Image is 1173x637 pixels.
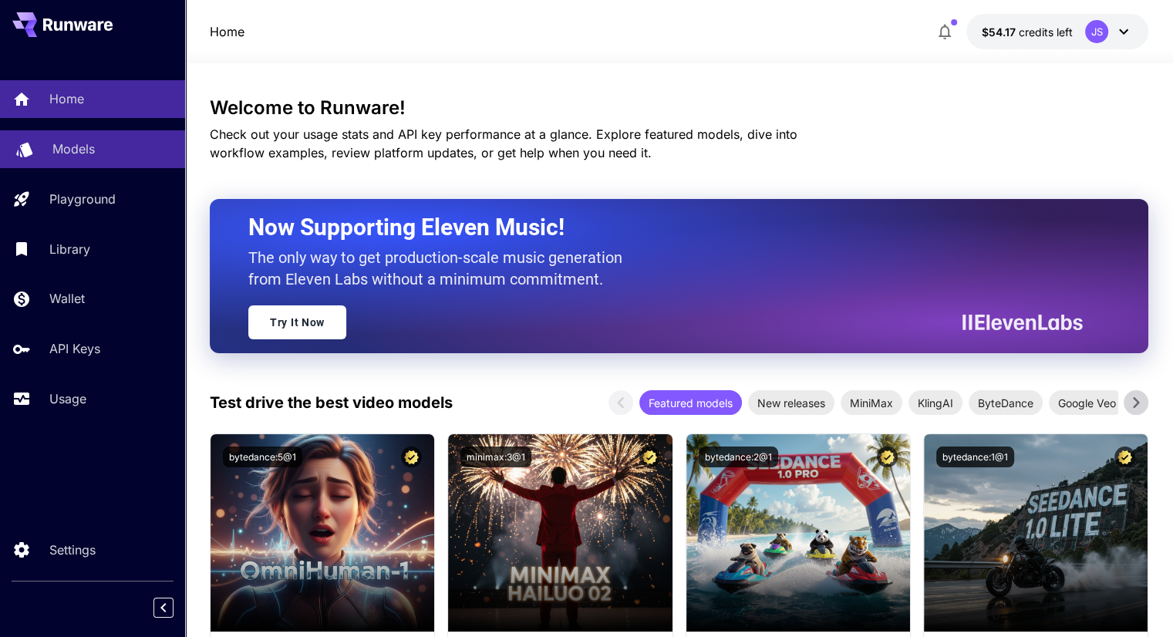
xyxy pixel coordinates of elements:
[748,395,834,411] span: New releases
[153,598,174,618] button: Collapse sidebar
[1049,390,1125,415] div: Google Veo
[210,97,1148,119] h3: Welcome to Runware!
[248,305,346,339] a: Try It Now
[969,390,1043,415] div: ByteDance
[982,24,1073,40] div: $54.1713
[210,22,244,41] nav: breadcrumb
[966,14,1148,49] button: $54.1713JS
[211,434,434,632] img: alt
[908,390,962,415] div: KlingAI
[982,25,1019,39] span: $54.17
[49,289,85,308] p: Wallet
[165,594,185,622] div: Collapse sidebar
[49,240,90,258] p: Library
[841,390,902,415] div: MiniMax
[639,447,660,467] button: Certified Model – Vetted for best performance and includes a commercial license.
[969,395,1043,411] span: ByteDance
[210,126,797,160] span: Check out your usage stats and API key performance at a glance. Explore featured models, dive int...
[639,390,742,415] div: Featured models
[49,339,100,358] p: API Keys
[1049,395,1125,411] span: Google Veo
[877,447,898,467] button: Certified Model – Vetted for best performance and includes a commercial license.
[908,395,962,411] span: KlingAI
[248,213,1071,242] h2: Now Supporting Eleven Music!
[460,447,531,467] button: minimax:3@1
[639,395,742,411] span: Featured models
[686,434,910,632] img: alt
[210,22,244,41] a: Home
[248,247,634,290] p: The only way to get production-scale music generation from Eleven Labs without a minimum commitment.
[924,434,1148,632] img: alt
[748,390,834,415] div: New releases
[49,389,86,408] p: Usage
[52,140,95,158] p: Models
[1085,20,1108,43] div: JS
[1114,447,1135,467] button: Certified Model – Vetted for best performance and includes a commercial license.
[401,447,422,467] button: Certified Model – Vetted for best performance and includes a commercial license.
[1019,25,1073,39] span: credits left
[841,395,902,411] span: MiniMax
[49,89,84,108] p: Home
[210,391,453,414] p: Test drive the best video models
[699,447,778,467] button: bytedance:2@1
[936,447,1014,467] button: bytedance:1@1
[448,434,672,632] img: alt
[49,190,116,208] p: Playground
[49,541,96,559] p: Settings
[223,447,302,467] button: bytedance:5@1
